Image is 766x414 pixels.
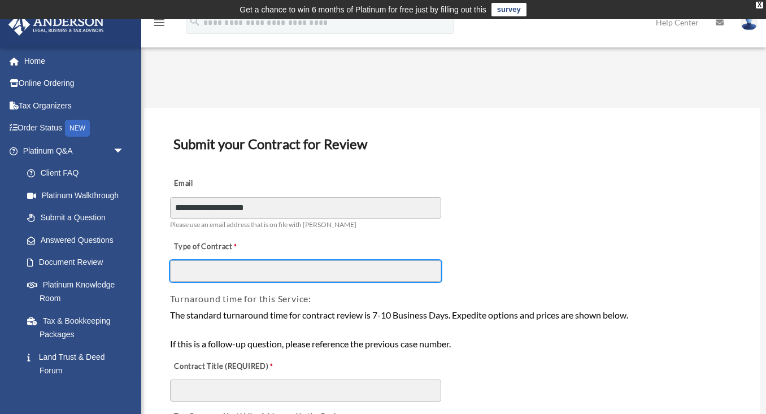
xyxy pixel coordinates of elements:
a: Document Review [16,251,136,274]
label: Type of Contract [170,239,283,255]
h3: Submit your Contract for Review [169,132,736,156]
a: Submit a Question [16,207,141,229]
a: Client FAQ [16,162,141,185]
div: Get a chance to win 6 months of Platinum for free just by filling out this [240,3,486,16]
div: close [756,2,763,8]
i: search [189,15,201,28]
a: Platinum Walkthrough [16,184,141,207]
img: User Pic [741,14,758,30]
span: Turnaround time for this Service: [170,293,311,304]
a: Tax Organizers [8,94,141,117]
label: Contract Title (REQUIRED) [170,359,283,374]
a: Order StatusNEW [8,117,141,140]
label: Email [170,176,283,192]
a: Land Trust & Deed Forum [16,346,141,382]
a: Platinum Q&Aarrow_drop_down [8,140,141,162]
a: Online Ordering [8,72,141,95]
a: Answered Questions [16,229,141,251]
i: menu [153,16,166,29]
a: menu [153,20,166,29]
a: Platinum Knowledge Room [16,273,141,310]
a: Tax & Bookkeeping Packages [16,310,141,346]
img: Anderson Advisors Platinum Portal [5,14,107,36]
div: NEW [65,120,90,137]
a: survey [491,3,526,16]
a: Home [8,50,141,72]
span: arrow_drop_down [113,140,136,163]
span: Please use an email address that is on file with [PERSON_NAME] [170,220,356,229]
div: The standard turnaround time for contract review is 7-10 Business Days. Expedite options and pric... [170,308,735,351]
